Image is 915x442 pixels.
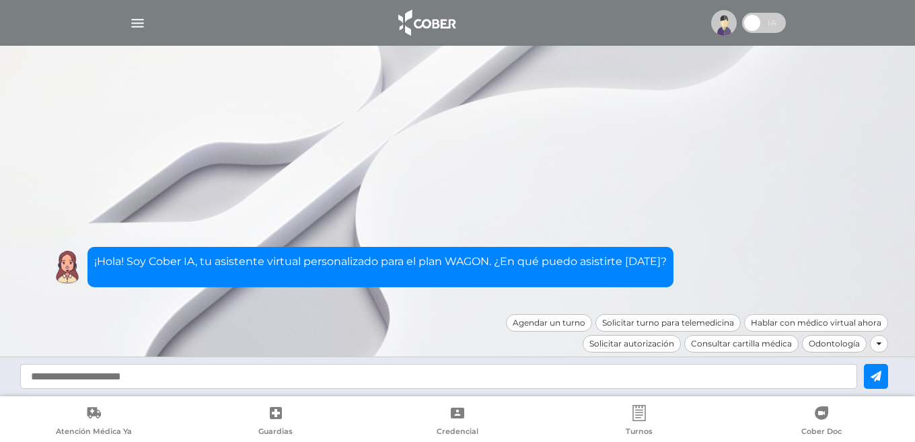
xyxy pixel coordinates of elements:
span: Guardias [258,427,293,439]
div: Agendar un turno [506,314,592,332]
img: logo_cober_home-white.png [391,7,462,39]
img: Cober IA [50,250,84,284]
a: Credencial [367,405,548,439]
div: Solicitar autorización [583,335,681,353]
span: Cober Doc [801,427,842,439]
div: Hablar con médico virtual ahora [744,314,888,332]
div: Odontología [802,335,867,353]
span: Credencial [437,427,478,439]
div: Solicitar turno para telemedicina [595,314,741,332]
p: ¡Hola! Soy Cober IA, tu asistente virtual personalizado para el plan WAGON. ¿En qué puedo asistir... [94,254,667,270]
span: Turnos [626,427,653,439]
a: Guardias [184,405,366,439]
span: Atención Médica Ya [56,427,132,439]
img: Cober_menu-lines-white.svg [129,15,146,32]
div: Consultar cartilla médica [684,335,799,353]
a: Turnos [548,405,730,439]
img: profile-placeholder.svg [711,10,737,36]
a: Atención Médica Ya [3,405,184,439]
a: Cober Doc [731,405,912,439]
